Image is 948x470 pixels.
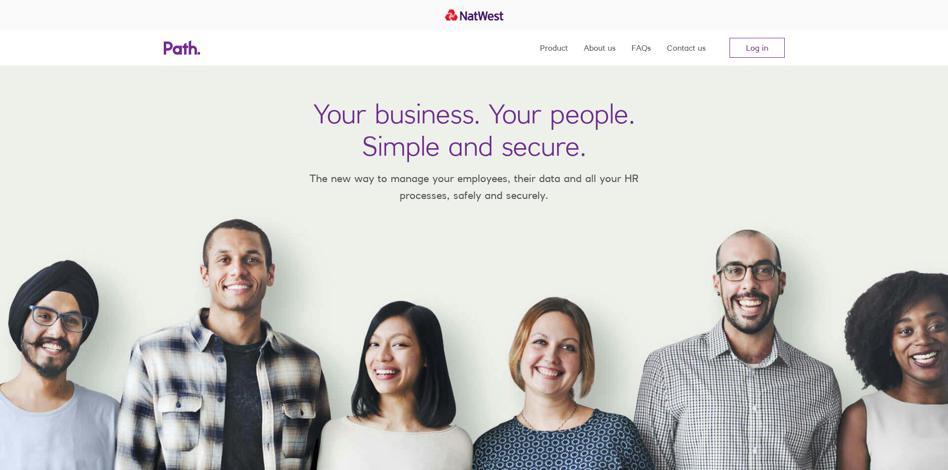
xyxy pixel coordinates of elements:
a: About us [584,30,616,66]
p: The new way to manage your employees, their data and all your HR processes, safely and securely. [295,170,653,203]
a: Contact us [667,30,706,66]
a: Log in [730,38,785,58]
h1: Your business. Your people. Simple and secure. [314,97,635,162]
a: FAQs [632,30,651,66]
a: Product [540,30,568,66]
